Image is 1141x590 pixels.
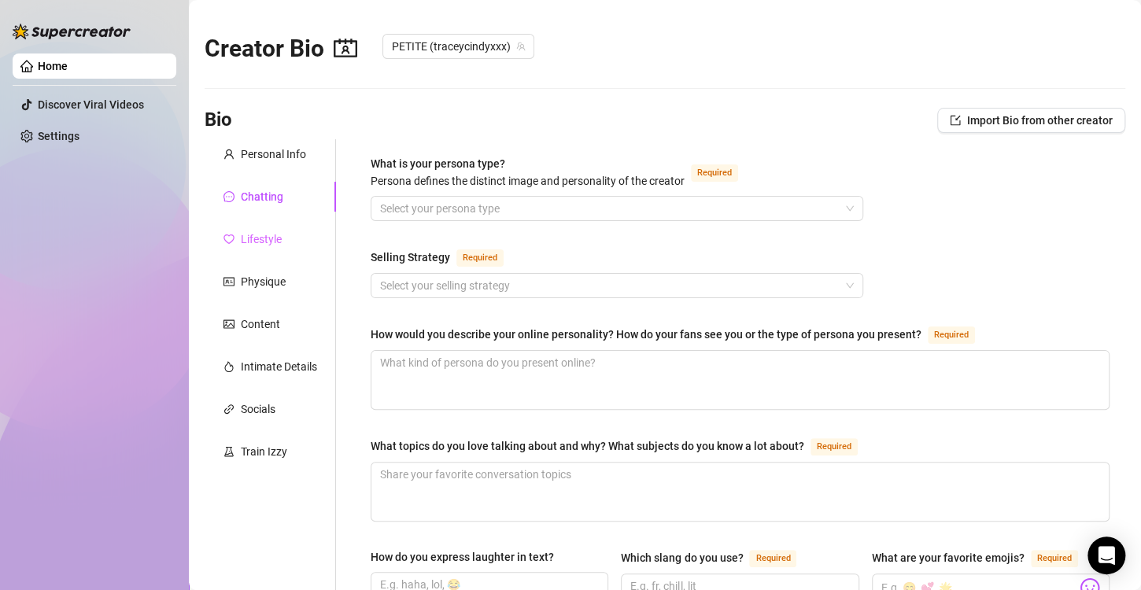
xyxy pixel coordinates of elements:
[38,98,144,111] a: Discover Viral Videos
[811,438,858,455] span: Required
[928,326,975,344] span: Required
[749,550,796,567] span: Required
[223,234,234,245] span: heart
[223,319,234,330] span: picture
[371,548,554,566] div: How do you express laughter in text?
[223,276,234,287] span: idcard
[967,114,1113,127] span: Import Bio from other creator
[1087,537,1125,574] div: Open Intercom Messenger
[872,549,1025,566] div: What are your favorite emojis?
[241,443,287,460] div: Train Izzy
[371,248,521,267] label: Selling Strategy
[950,115,961,126] span: import
[371,326,921,343] div: How would you describe your online personality? How do your fans see you or the type of persona y...
[241,146,306,163] div: Personal Info
[223,446,234,457] span: experiment
[621,549,743,566] div: Which slang do you use?
[371,463,1109,521] textarea: What topics do you love talking about and why? What subjects do you know a lot about?
[516,42,526,51] span: team
[223,191,234,202] span: message
[621,548,814,567] label: Which slang do you use?
[371,548,565,566] label: How do you express laughter in text?
[241,315,280,333] div: Content
[241,188,283,205] div: Chatting
[937,108,1125,133] button: Import Bio from other creator
[205,34,357,64] h2: Creator Bio
[371,325,992,344] label: How would you describe your online personality? How do your fans see you or the type of persona y...
[205,108,232,133] h3: Bio
[13,24,131,39] img: logo-BBDzfeDw.svg
[872,548,1095,567] label: What are your favorite emojis?
[241,400,275,418] div: Socials
[371,249,450,266] div: Selling Strategy
[334,36,357,60] span: contacts
[241,230,282,248] div: Lifestyle
[241,358,317,375] div: Intimate Details
[38,130,79,142] a: Settings
[392,35,525,58] span: PETITE (traceycindyxxx)
[371,157,685,187] span: What is your persona type?
[371,175,685,187] span: Persona defines the distinct image and personality of the creator
[456,249,504,267] span: Required
[371,437,804,455] div: What topics do you love talking about and why? What subjects do you know a lot about?
[371,437,875,455] label: What topics do you love talking about and why? What subjects do you know a lot about?
[241,273,286,290] div: Physique
[691,164,738,182] span: Required
[38,60,68,72] a: Home
[223,404,234,415] span: link
[223,149,234,160] span: user
[223,361,234,372] span: fire
[371,351,1109,409] textarea: How would you describe your online personality? How do your fans see you or the type of persona y...
[1031,550,1078,567] span: Required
